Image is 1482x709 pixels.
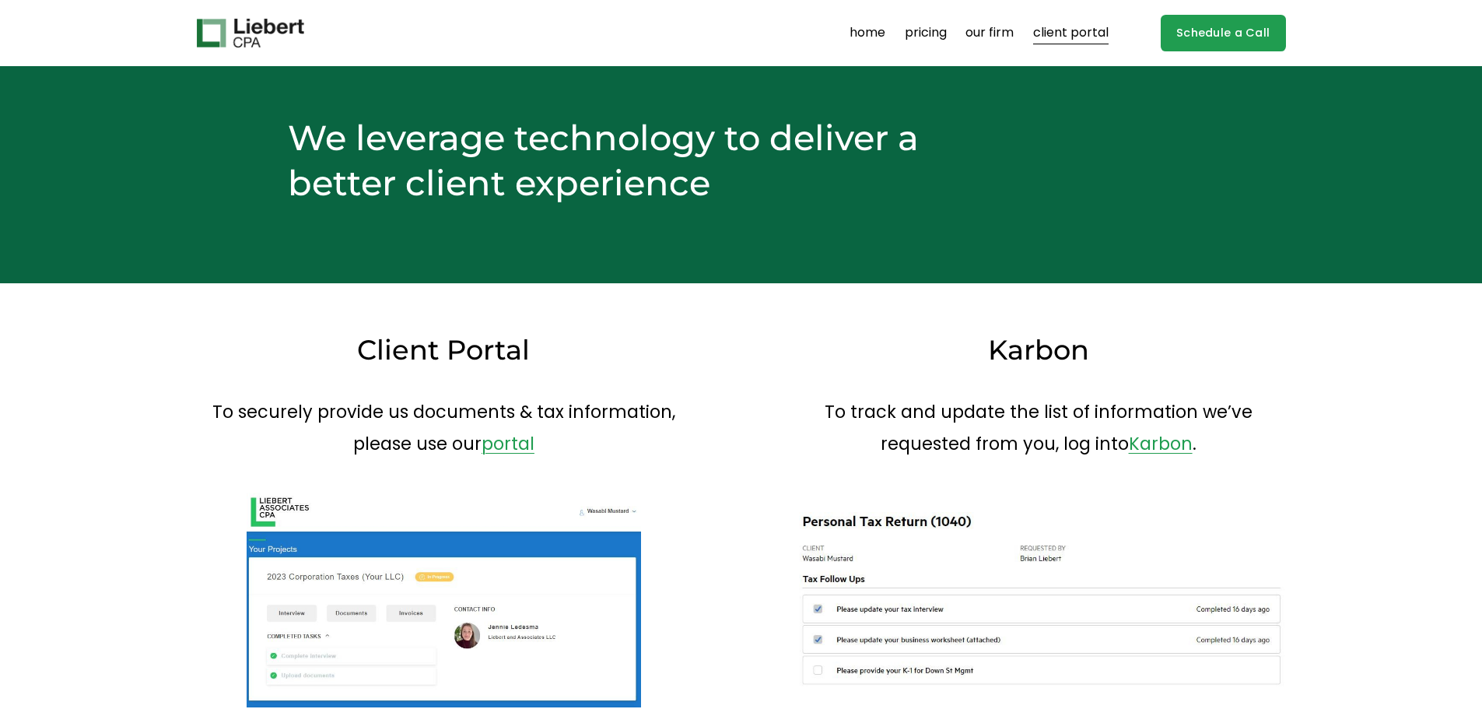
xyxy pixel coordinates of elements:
a: home [850,21,885,46]
a: portal [482,431,534,456]
a: our firm [965,21,1014,46]
p: To track and update the list of information we’ve requested from you, log into . [791,396,1286,459]
a: pricing [905,21,947,46]
a: Karbon [1129,431,1193,456]
p: To securely provide us documents & tax information, please use our [197,396,692,459]
a: Schedule a Call [1161,15,1286,51]
h3: Karbon [791,332,1286,369]
h2: We leverage technology to deliver a better client experience [288,115,965,205]
h3: Client Portal [197,332,692,369]
img: Liebert CPA [197,19,304,48]
a: client portal [1033,21,1109,46]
